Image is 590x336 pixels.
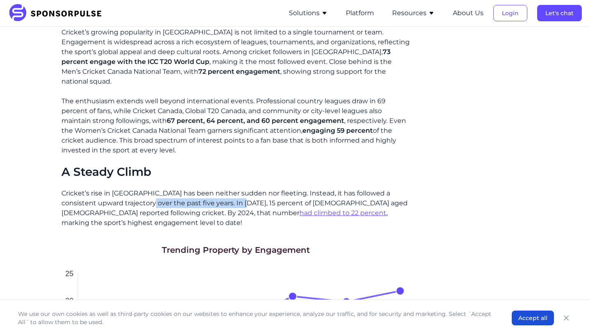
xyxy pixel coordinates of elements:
[8,4,108,22] img: SponsorPulse
[61,48,390,66] span: 73 percent engage with the ICC T20 World Cup
[61,96,410,155] p: The enthusiasm extends well beyond international events. Professional country leagues draw in 69 ...
[61,165,410,179] h2: A Steady Climb
[61,188,410,228] p: Cricket’s rise in [GEOGRAPHIC_DATA] has been neither sudden nor fleeting. Instead, it has followe...
[453,9,483,17] a: About Us
[65,297,73,305] tspan: 20
[512,311,554,325] button: Accept all
[537,9,582,17] a: Let's chat
[65,270,73,278] tspan: 25
[167,117,344,125] span: 67 percent, 64 percent, and 60 percent engagement
[162,244,310,256] h1: Trending Property by Engagement
[493,9,527,17] a: Login
[346,9,374,17] a: Platform
[18,310,495,326] p: We use our own cookies as well as third-party cookies on our websites to enhance your experience,...
[493,5,527,21] button: Login
[392,8,435,18] button: Resources
[537,5,582,21] button: Let's chat
[289,8,328,18] button: Solutions
[61,27,410,86] p: Cricket’s growing popularity in [GEOGRAPHIC_DATA] is not limited to a single tournament or team. ...
[453,8,483,18] button: About Us
[346,8,374,18] button: Platform
[198,68,280,75] span: 72 percent engagement
[302,127,373,134] span: engaging 59 percent
[300,209,386,217] a: had climbed to 22 percent
[549,297,590,336] iframe: Chat Widget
